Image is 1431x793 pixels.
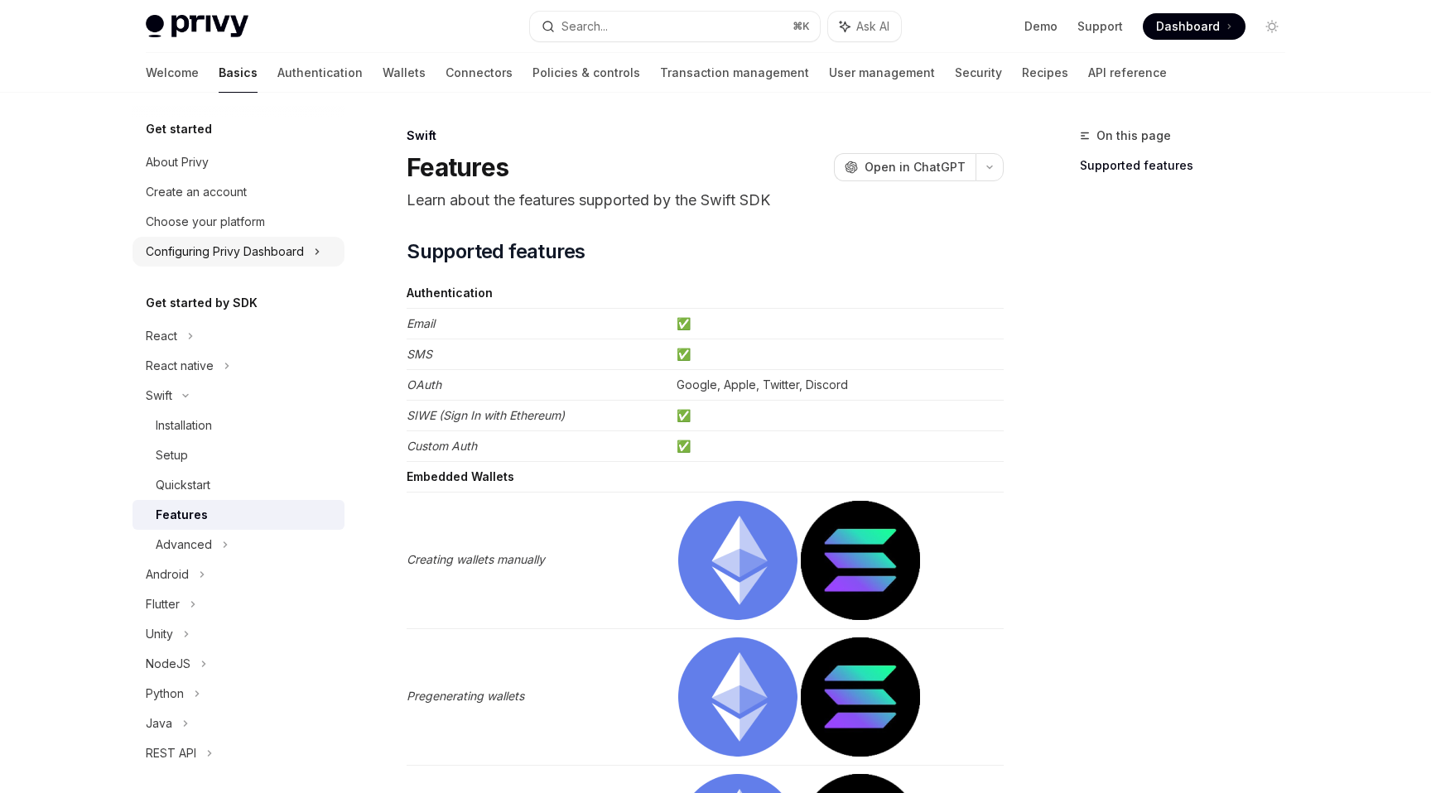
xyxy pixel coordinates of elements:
[407,189,1004,212] p: Learn about the features supported by the Swift SDK
[407,152,508,182] h1: Features
[532,53,640,93] a: Policies & controls
[146,386,172,406] div: Swift
[407,238,585,265] span: Supported features
[407,127,1004,144] div: Swift
[146,743,196,763] div: REST API
[670,339,1004,370] td: ✅
[670,401,1004,431] td: ✅
[834,153,976,181] button: Open in ChatGPT
[1088,53,1167,93] a: API reference
[383,53,426,93] a: Wallets
[146,53,199,93] a: Welcome
[660,53,809,93] a: Transaction management
[132,177,344,207] a: Create an account
[146,326,177,346] div: React
[132,470,344,500] a: Quickstart
[670,370,1004,401] td: Google, Apple, Twitter, Discord
[146,293,258,313] h5: Get started by SDK
[156,535,212,555] div: Advanced
[1080,152,1298,179] a: Supported features
[146,119,212,139] h5: Get started
[561,17,608,36] div: Search...
[407,347,432,361] em: SMS
[801,637,920,757] img: solana.png
[446,53,513,93] a: Connectors
[407,689,524,703] em: Pregenerating wallets
[146,356,214,376] div: React native
[1024,18,1058,35] a: Demo
[146,15,248,38] img: light logo
[146,242,304,262] div: Configuring Privy Dashboard
[407,469,514,483] strong: Embedded Wallets
[1022,53,1068,93] a: Recipes
[146,152,209,172] div: About Privy
[156,416,212,435] div: Installation
[132,440,344,470] a: Setup
[1096,126,1171,146] span: On this page
[1156,18,1220,35] span: Dashboard
[801,501,920,620] img: solana.png
[678,501,797,620] img: ethereum.png
[146,594,180,614] div: Flutter
[156,475,210,495] div: Quickstart
[132,207,344,237] a: Choose your platform
[1259,13,1285,40] button: Toggle dark mode
[146,624,173,644] div: Unity
[132,411,344,440] a: Installation
[132,500,344,530] a: Features
[156,505,208,525] div: Features
[132,147,344,177] a: About Privy
[407,408,565,422] em: SIWE (Sign In with Ethereum)
[530,12,820,41] button: Search...⌘K
[407,286,493,300] strong: Authentication
[828,12,901,41] button: Ask AI
[829,53,935,93] a: User management
[146,654,190,674] div: NodeJS
[219,53,258,93] a: Basics
[407,316,435,330] em: Email
[146,182,247,202] div: Create an account
[146,684,184,704] div: Python
[1077,18,1123,35] a: Support
[146,565,189,584] div: Android
[670,431,1004,462] td: ✅
[856,18,889,35] span: Ask AI
[407,552,545,566] em: Creating wallets manually
[1143,13,1245,40] a: Dashboard
[955,53,1002,93] a: Security
[407,439,477,453] em: Custom Auth
[678,637,797,757] img: ethereum.png
[407,377,441,392] em: OAuth
[865,159,966,175] span: Open in ChatGPT
[146,714,172,733] div: Java
[793,20,810,33] span: ⌘ K
[670,309,1004,339] td: ✅
[146,212,265,232] div: Choose your platform
[277,53,363,93] a: Authentication
[156,445,188,465] div: Setup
